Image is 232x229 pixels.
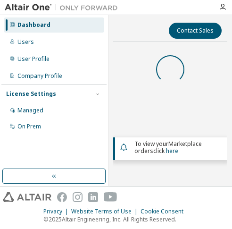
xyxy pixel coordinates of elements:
div: User Profile [17,55,50,63]
div: Website Terms of Use [71,208,141,215]
img: Altair One [5,3,123,12]
div: Cookie Consent [141,208,189,215]
img: instagram.svg [73,192,83,202]
img: facebook.svg [57,192,67,202]
div: License Settings [6,90,56,98]
img: linkedin.svg [88,192,98,202]
img: altair_logo.svg [3,192,51,202]
em: Marketplace orders [134,140,202,155]
button: Contact Sales [169,23,222,39]
span: To view your click [134,140,202,155]
div: Privacy [43,208,71,215]
div: On Prem [17,123,41,130]
div: Managed [17,107,43,114]
img: youtube.svg [104,192,117,202]
div: Users [17,38,34,46]
a: here [166,147,178,155]
div: Company Profile [17,72,62,80]
div: Dashboard [17,21,50,29]
p: © 2025 Altair Engineering, Inc. All Rights Reserved. [43,215,189,223]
